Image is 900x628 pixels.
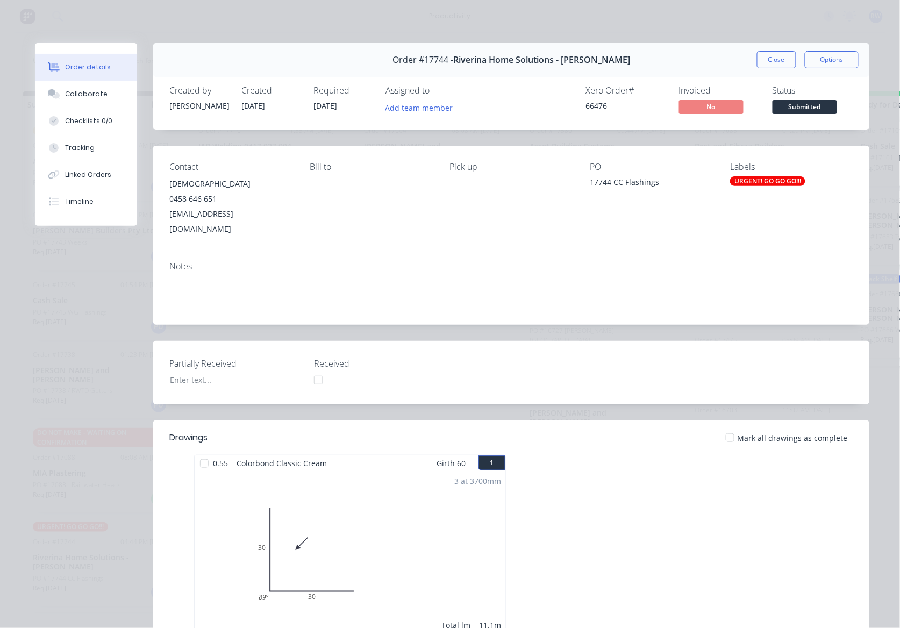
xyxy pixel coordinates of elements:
[773,100,837,113] span: Submitted
[169,100,228,111] div: [PERSON_NAME]
[65,62,111,72] div: Order details
[805,51,859,68] button: Options
[585,85,666,96] div: Xero Order #
[773,100,837,116] button: Submitted
[169,206,292,237] div: [EMAIL_ADDRESS][DOMAIN_NAME]
[738,432,848,444] span: Mark all drawings as complete
[310,162,433,172] div: Bill to
[385,100,459,115] button: Add team member
[65,89,108,99] div: Collaborate
[169,431,208,444] div: Drawings
[313,85,373,96] div: Required
[453,55,630,65] span: Riverina Home Solutions - [PERSON_NAME]
[35,81,137,108] button: Collaborate
[169,357,304,370] label: Partially Received
[730,162,853,172] div: Labels
[454,475,501,487] div: 3 at 3700mm
[478,455,505,470] button: 1
[679,100,744,113] span: No
[590,176,713,191] div: 17744 CC Flashings
[241,85,301,96] div: Created
[679,85,760,96] div: Invoiced
[590,162,713,172] div: PO
[169,191,292,206] div: 0458 646 651
[392,55,453,65] span: Order #17744 -
[169,162,292,172] div: Contact
[450,162,573,172] div: Pick up
[437,455,466,471] span: Girth 60
[385,85,493,96] div: Assigned to
[65,143,95,153] div: Tracking
[730,176,805,186] div: URGENT! GO GO GO!!!
[35,134,137,161] button: Tracking
[65,170,111,180] div: Linked Orders
[773,85,853,96] div: Status
[313,101,337,111] span: [DATE]
[232,455,331,471] span: Colorbond Classic Cream
[35,188,137,215] button: Timeline
[169,176,292,191] div: [DEMOGRAPHIC_DATA]
[65,197,94,206] div: Timeline
[209,455,232,471] span: 0.55
[585,100,666,111] div: 66476
[169,261,853,272] div: Notes
[241,101,265,111] span: [DATE]
[314,357,448,370] label: Received
[757,51,796,68] button: Close
[169,176,292,237] div: [DEMOGRAPHIC_DATA]0458 646 651[EMAIL_ADDRESS][DOMAIN_NAME]
[380,100,459,115] button: Add team member
[35,54,137,81] button: Order details
[35,108,137,134] button: Checklists 0/0
[65,116,112,126] div: Checklists 0/0
[169,85,228,96] div: Created by
[35,161,137,188] button: Linked Orders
